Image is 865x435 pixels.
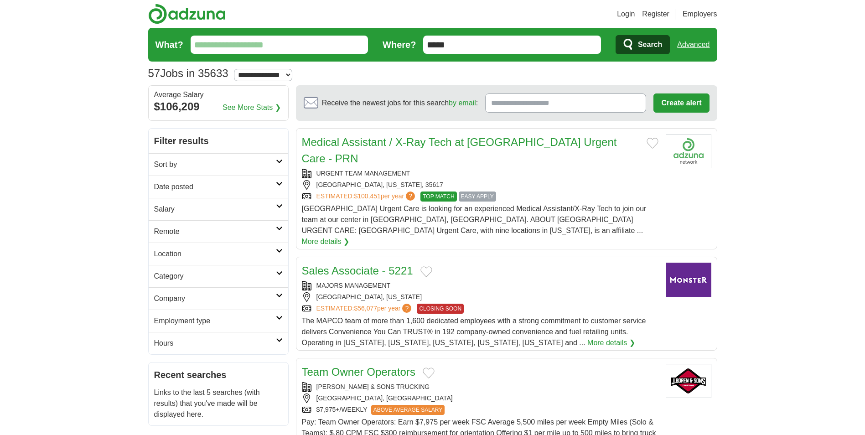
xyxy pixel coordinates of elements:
span: $56,077 [354,305,377,312]
div: [GEOGRAPHIC_DATA], [US_STATE], 35617 [302,180,658,190]
a: Date posted [149,176,288,198]
span: Search [638,36,662,54]
h2: Filter results [149,129,288,153]
div: $7,975+/WEEKLY [302,405,658,415]
a: Medical Assistant / X-Ray Tech at [GEOGRAPHIC_DATA] Urgent Care - PRN [302,136,617,165]
a: Sales Associate - 5221 [302,264,413,277]
a: Sort by [149,153,288,176]
span: $100,451 [354,192,380,200]
div: [PERSON_NAME] & SONS TRUCKING [302,382,658,392]
a: See More Stats ❯ [223,102,281,113]
img: Company logo [666,364,711,398]
a: Location [149,243,288,265]
a: Hours [149,332,288,354]
h2: Location [154,249,276,259]
a: Remote [149,220,288,243]
a: More details ❯ [302,236,350,247]
a: Salary [149,198,288,220]
h2: Hours [154,338,276,349]
a: ESTIMATED:$100,451per year? [316,192,417,202]
div: $106,209 [154,98,283,115]
span: EASY APPLY [459,192,496,202]
button: Add to favorite jobs [420,266,432,277]
h2: Date posted [154,181,276,192]
a: Team Owner Operators [302,366,415,378]
span: ? [402,304,411,313]
span: 57 [148,65,161,82]
img: Company logo [666,134,711,168]
button: Add to favorite jobs [647,138,658,149]
h2: Salary [154,204,276,215]
a: ESTIMATED:$56,077per year? [316,304,414,314]
a: Category [149,265,288,287]
h2: Company [154,293,276,304]
a: Employers [683,9,717,20]
span: ? [406,192,415,201]
h2: Recent searches [154,368,283,382]
a: Company [149,287,288,310]
span: [GEOGRAPHIC_DATA] Urgent Care is looking for an experienced Medical Assistant/X-Ray Tech to join ... [302,205,647,234]
img: Company logo [666,263,711,297]
p: Links to the last 5 searches (with results) that you've made will be displayed here. [154,387,283,420]
div: MAJORS MANAGEMENT [302,281,658,290]
img: Adzuna logo [148,4,226,24]
button: Search [616,35,670,54]
div: Average Salary [154,91,283,98]
h2: Sort by [154,159,276,170]
div: URGENT TEAM MANAGEMENT [302,169,658,178]
a: More details ❯ [587,337,635,348]
span: The MAPCO team of more than 1,600 dedicated employees with a strong commitment to customer servic... [302,317,646,347]
span: Receive the newest jobs for this search : [322,98,478,109]
h1: Jobs in 35633 [148,67,228,79]
button: Create alert [653,93,709,113]
div: [GEOGRAPHIC_DATA], [GEOGRAPHIC_DATA] [302,394,658,403]
span: CLOSING SOON [417,304,464,314]
label: Where? [383,38,416,52]
div: [GEOGRAPHIC_DATA], [US_STATE] [302,292,658,302]
span: TOP MATCH [420,192,456,202]
h2: Category [154,271,276,282]
label: What? [155,38,183,52]
a: Register [642,9,669,20]
a: Login [617,9,635,20]
a: by email [449,99,476,107]
button: Add to favorite jobs [423,368,435,378]
a: Employment type [149,310,288,332]
h2: Employment type [154,316,276,326]
span: ABOVE AVERAGE SALARY [371,405,445,415]
h2: Remote [154,226,276,237]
